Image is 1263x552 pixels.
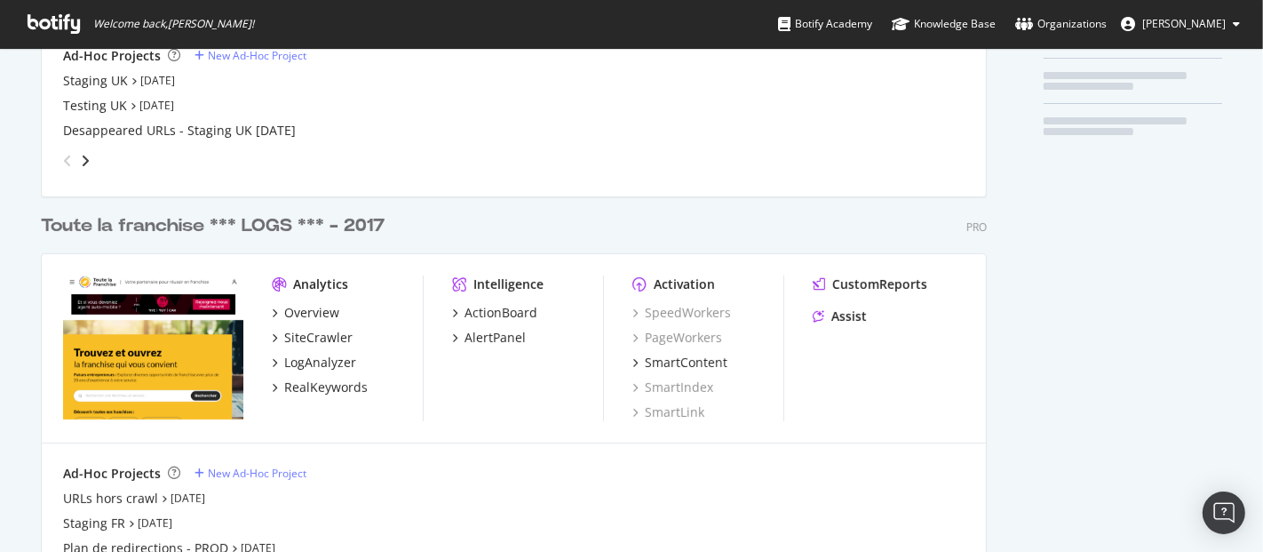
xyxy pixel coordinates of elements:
a: Testing UK [63,97,127,115]
a: Staging FR [63,515,125,532]
span: Gwendoline Barreau [1142,16,1226,31]
div: Toute la franchise *** LOGS *** - 2017 [41,213,385,239]
a: SmartContent [632,354,727,372]
a: SiteCrawler [272,329,353,347]
div: Assist [831,308,867,325]
div: Ad-Hoc Projects [63,465,161,483]
div: New Ad-Hoc Project [208,466,306,481]
a: New Ad-Hoc Project [195,48,306,63]
a: [DATE] [138,516,172,531]
div: AlertPanel [465,329,526,347]
a: URLs hors crawl [63,490,158,508]
div: CustomReports [832,276,927,293]
div: Organizations [1015,15,1107,33]
div: angle-right [79,152,91,170]
span: Welcome back, [PERSON_NAME] ! [93,17,254,31]
div: Overview [284,304,339,322]
a: Desappeared URLs - Staging UK [DATE] [63,122,296,140]
button: [PERSON_NAME] [1107,10,1254,38]
a: CustomReports [813,276,927,293]
div: LogAnalyzer [284,354,356,372]
a: RealKeywords [272,379,368,396]
div: RealKeywords [284,379,368,396]
a: Assist [813,308,867,325]
div: Botify Academy [778,15,872,33]
a: PageWorkers [632,329,722,347]
div: Analytics [293,276,348,293]
div: ActionBoard [465,304,537,322]
div: Open Intercom Messenger [1203,492,1245,534]
div: SmartContent [645,354,727,372]
img: toute-la-franchise.com [63,276,243,420]
a: LogAnalyzer [272,354,356,372]
div: Pro [966,220,987,235]
a: Staging UK [63,72,128,90]
div: SiteCrawler [284,329,353,347]
div: Activation [654,276,715,293]
a: SmartIndex [632,379,713,396]
a: [DATE] [171,491,205,506]
div: angle-left [56,147,79,175]
a: SpeedWorkers [632,304,731,322]
div: Knowledge Base [892,15,996,33]
a: Toute la franchise *** LOGS *** - 2017 [41,213,392,239]
a: SmartLink [632,404,704,421]
a: Overview [272,304,339,322]
div: New Ad-Hoc Project [208,48,306,63]
div: Ad-Hoc Projects [63,47,161,65]
a: AlertPanel [452,329,526,347]
a: [DATE] [140,73,175,88]
div: Intelligence [473,276,544,293]
a: New Ad-Hoc Project [195,466,306,481]
a: ActionBoard [452,304,537,322]
a: [DATE] [139,98,174,113]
